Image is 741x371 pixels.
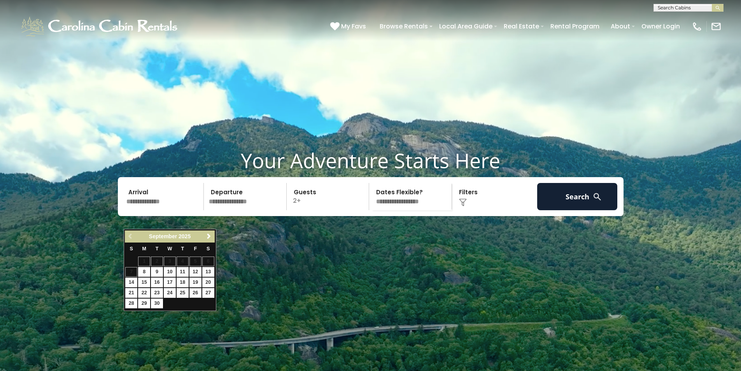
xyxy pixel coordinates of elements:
a: 14 [125,278,137,287]
a: Browse Rentals [376,19,432,33]
span: September [149,233,177,239]
a: 12 [189,267,201,277]
h1: Your Adventure Starts Here [6,148,735,172]
span: Monday [142,246,146,251]
button: Search [537,183,618,210]
a: 28 [125,299,137,308]
img: search-regular-white.png [592,192,602,202]
a: 18 [177,278,189,287]
span: Sunday [130,246,133,251]
span: Next [206,233,212,239]
a: 20 [202,278,214,287]
a: Real Estate [500,19,543,33]
a: 21 [125,288,137,298]
a: 16 [151,278,163,287]
a: 25 [177,288,189,298]
span: Friday [194,246,197,251]
a: 13 [202,267,214,277]
a: 9 [151,267,163,277]
a: 19 [189,278,201,287]
a: 17 [164,278,176,287]
a: 23 [151,288,163,298]
a: Rental Program [547,19,603,33]
span: 2025 [179,233,191,239]
a: 22 [138,288,150,298]
a: 27 [202,288,214,298]
img: filter--v1.png [459,199,467,206]
a: 30 [151,299,163,308]
a: 29 [138,299,150,308]
a: 11 [177,267,189,277]
span: My Favs [341,21,366,31]
a: 10 [164,267,176,277]
a: 26 [189,288,201,298]
a: Owner Login [638,19,684,33]
a: Next [204,232,214,241]
a: 15 [138,278,150,287]
a: Local Area Guide [435,19,496,33]
span: Tuesday [156,246,159,251]
img: phone-regular-white.png [692,21,702,32]
img: White-1-1-2.png [19,15,181,38]
a: 24 [164,288,176,298]
a: My Favs [330,21,368,32]
a: About [607,19,634,33]
span: Wednesday [168,246,172,251]
span: Thursday [181,246,184,251]
p: 2+ [289,183,369,210]
img: mail-regular-white.png [711,21,722,32]
span: Saturday [207,246,210,251]
a: 8 [138,267,150,277]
